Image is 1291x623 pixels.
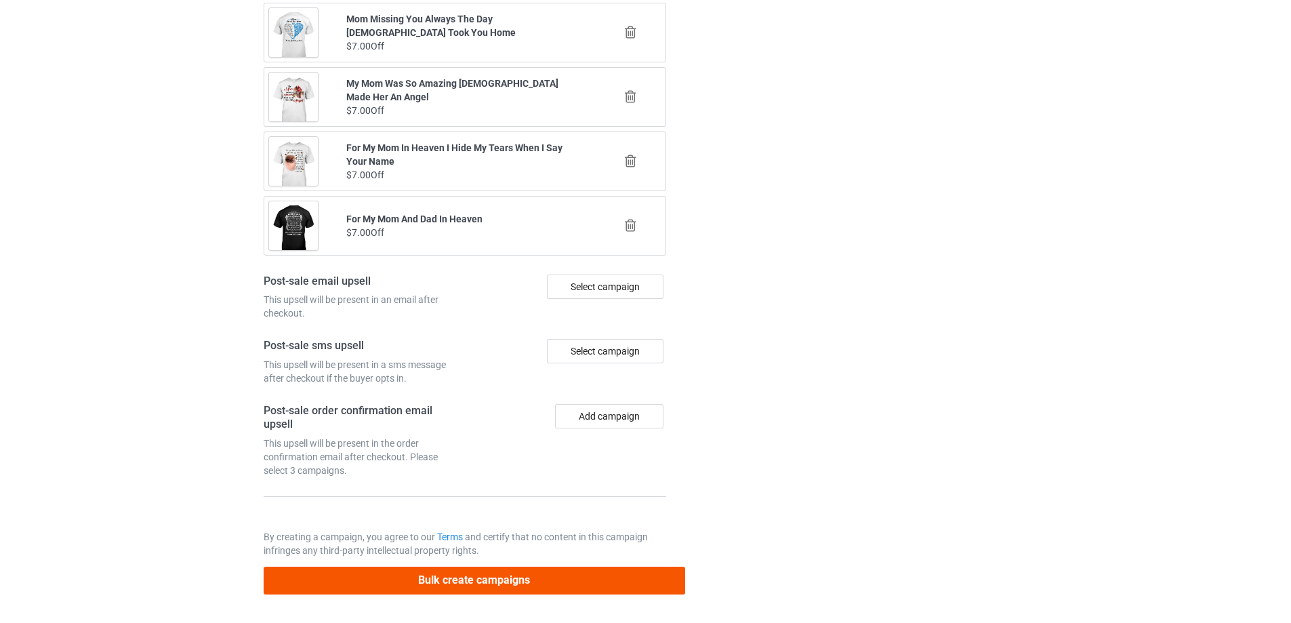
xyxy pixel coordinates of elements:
a: Terms [437,531,463,542]
div: Select campaign [547,275,663,299]
b: My Mom Was So Amazing [DEMOGRAPHIC_DATA] Made Her An Angel [346,78,558,102]
p: By creating a campaign, you agree to our and certify that no content in this campaign infringes a... [264,530,666,557]
div: This upsell will be present in the order confirmation email after checkout. Please select 3 campa... [264,437,460,477]
div: This upsell will be present in an email after checkout. [264,293,460,320]
h4: Post-sale sms upsell [264,339,460,353]
button: Add campaign [555,404,663,428]
div: $7.00 Off [346,39,584,53]
b: Mom Missing You Always The Day [DEMOGRAPHIC_DATA] Took You Home [346,14,516,38]
div: $7.00 Off [346,104,584,117]
div: This upsell will be present in a sms message after checkout if the buyer opts in. [264,358,460,385]
h4: Post-sale order confirmation email upsell [264,404,460,432]
b: For My Mom And Dad In Heaven [346,214,483,224]
div: $7.00 Off [346,226,584,239]
h4: Post-sale email upsell [264,275,460,289]
b: For My Mom In Heaven I Hide My Tears When I Say Your Name [346,142,562,167]
div: $7.00 Off [346,168,584,182]
div: Select campaign [547,339,663,363]
button: Bulk create campaigns [264,567,685,595]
